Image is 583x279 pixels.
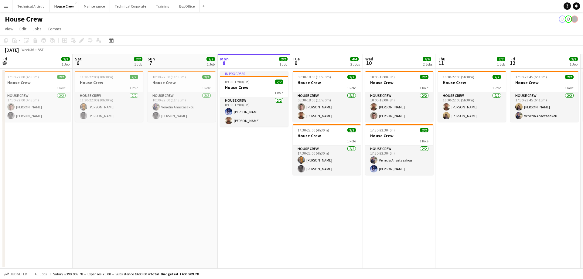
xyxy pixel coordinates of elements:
h3: House Crew [365,80,433,85]
h3: House Crew [438,80,506,85]
app-card-role: House Crew2/210:00-18:00 (8h)[PERSON_NAME][PERSON_NAME] [365,92,433,122]
div: 1 Job [497,62,505,66]
span: 2/2 [347,75,356,79]
span: 1 Role [420,86,428,90]
button: Budgeted [3,271,28,277]
app-job-card: 17:30-22:00 (4h30m)2/2House Crew1 RoleHouse Crew2/217:30-22:00 (4h30m)[PERSON_NAME][PERSON_NAME] [2,71,70,122]
span: 16:30-22:00 (5h30m) [443,75,474,79]
a: Comms [45,25,64,33]
app-card-role: House Crew2/217:30-22:30 (5h)Venetia Anastasakou[PERSON_NAME] [365,145,433,175]
a: View [2,25,16,33]
app-card-role: House Crew2/210:30-22:00 (11h30m)Venetia Anastasakou[PERSON_NAME] [148,92,216,122]
h3: House Crew [148,80,216,85]
span: 09:00-17:00 (8h) [225,80,250,84]
span: 4/4 [350,57,359,61]
span: 17:30-22:00 (4h30m) [298,128,329,132]
span: 10:00-18:00 (8h) [370,75,395,79]
div: 1 Job [279,62,287,66]
app-job-card: 11:30-22:00 (10h30m)2/2House Crew1 RoleHouse Crew2/211:30-22:00 (10h30m)[PERSON_NAME][PERSON_NAME] [75,71,143,122]
h3: House Crew [365,133,433,138]
h3: House Crew [2,80,70,85]
app-card-role: House Crew2/206:30-18:00 (11h30m)[PERSON_NAME][PERSON_NAME] [293,92,361,122]
span: 2/2 [202,75,211,79]
span: 2/2 [569,57,578,61]
button: Technical Artistic [12,0,49,12]
app-job-card: 17:30-22:00 (4h30m)2/2House Crew1 RoleHouse Crew2/217:30-22:00 (4h30m)[PERSON_NAME][PERSON_NAME] [293,124,361,175]
a: Jobs [30,25,44,33]
span: 9 [292,60,300,66]
span: View [5,26,13,32]
span: 1 Role [565,86,574,90]
span: 2/2 [57,75,66,79]
span: All jobs [33,272,48,276]
div: 10:00-18:00 (8h)2/2House Crew1 RoleHouse Crew2/210:00-18:00 (8h)[PERSON_NAME][PERSON_NAME] [365,71,433,122]
a: Edit [17,25,29,33]
span: 6 [74,60,82,66]
span: 2/2 [279,57,288,61]
app-card-role: House Crew2/217:30-22:00 (4h30m)[PERSON_NAME][PERSON_NAME] [293,145,361,175]
app-card-role: House Crew2/217:30-22:00 (4h30m)[PERSON_NAME][PERSON_NAME] [2,92,70,122]
span: 10 [364,60,373,66]
span: Sat [75,56,82,62]
span: 1 Role [274,90,283,95]
span: Fri [2,56,7,62]
span: Wed [365,56,373,62]
span: 17:30-22:00 (4h30m) [7,75,39,79]
span: 2/2 [497,57,505,61]
div: 2 Jobs [423,62,432,66]
app-card-role: House Crew2/209:00-17:00 (8h)[PERSON_NAME][PERSON_NAME] [220,97,288,127]
app-job-card: 16:30-22:00 (5h30m)2/2House Crew1 RoleHouse Crew2/216:30-22:00 (5h30m)[PERSON_NAME][PERSON_NAME] [438,71,506,122]
div: 1 Job [62,62,70,66]
span: 06:30-18:00 (11h30m) [298,75,331,79]
app-job-card: 10:30-22:00 (11h30m)2/2House Crew1 RoleHouse Crew2/210:30-22:00 (11h30m)Venetia Anastasakou[PERSO... [148,71,216,122]
span: Tue [293,56,300,62]
button: Maintenance [79,0,110,12]
span: 5 [2,60,7,66]
span: 2/2 [420,128,428,132]
div: 1 Job [134,62,142,66]
span: Sun [148,56,155,62]
h1: House Crew [5,15,43,24]
app-job-card: 17:30-23:45 (6h15m)2/2House Crew1 RoleHouse Crew2/217:30-23:45 (6h15m)[PERSON_NAME]Venetia Anasta... [510,71,578,122]
span: Mon [220,56,229,62]
button: House Crew [49,0,79,12]
span: Comms [48,26,61,32]
span: 12 [510,60,515,66]
button: Technical Corporate [110,0,151,12]
div: [DATE] [5,47,19,53]
span: 2/2 [275,80,283,84]
h3: House Crew [510,80,578,85]
span: 2/2 [130,75,138,79]
span: 2/2 [347,128,356,132]
span: Total Budgeted £400 509.78 [150,272,199,276]
span: 1 Role [202,86,211,90]
span: 10:30-22:00 (11h30m) [152,75,186,79]
app-user-avatar: Gabrielle Barr [571,15,578,23]
h3: House Crew [220,85,288,90]
div: 1 Job [570,62,578,66]
span: 1 Role [347,86,356,90]
div: 1 Job [207,62,215,66]
app-card-role: House Crew2/217:30-23:45 (6h15m)[PERSON_NAME]Venetia Anastasakou [510,92,578,122]
div: In progress09:00-17:00 (8h)2/2House Crew1 RoleHouse Crew2/209:00-17:00 (8h)[PERSON_NAME][PERSON_N... [220,71,288,127]
app-user-avatar: Liveforce Admin [565,15,572,23]
app-job-card: 17:30-22:30 (5h)2/2House Crew1 RoleHouse Crew2/217:30-22:30 (5h)Venetia Anastasakou[PERSON_NAME] [365,124,433,175]
h3: House Crew [75,80,143,85]
app-job-card: 06:30-18:00 (11h30m)2/2House Crew1 RoleHouse Crew2/206:30-18:00 (11h30m)[PERSON_NAME][PERSON_NAME] [293,71,361,122]
button: Training [151,0,174,12]
span: 2/2 [134,57,142,61]
span: 1 Role [347,139,356,143]
span: Fri [510,56,515,62]
span: 11:30-22:00 (10h30m) [80,75,113,79]
span: Week 36 [20,47,35,52]
span: 1 Role [492,86,501,90]
h3: House Crew [293,133,361,138]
